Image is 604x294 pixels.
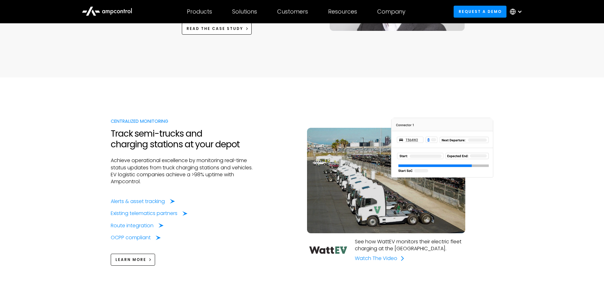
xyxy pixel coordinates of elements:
[111,222,164,229] a: Route integration
[111,157,260,185] p: Achieve operational excellence by monitoring real-time status updates from truck charging station...
[277,8,308,15] div: Customers
[111,234,161,241] a: OCPP compliant
[454,6,506,17] a: Request a demo
[111,254,155,265] a: Learn More
[328,8,357,15] div: Resources
[111,198,175,205] a: Alerts & asset tracking
[355,255,405,262] a: Watch The Video
[111,234,151,241] div: OCPP compliant
[187,8,212,15] div: Products
[307,238,347,262] img: WattEV logo
[307,128,465,233] img: WattEV Semi-Truck charging site at port of Long Beach with Ampcontrol
[111,210,177,217] div: Existing telematics partners
[232,8,257,15] div: Solutions
[111,210,187,217] a: Existing telematics partners
[187,26,243,31] span: Read the case study
[377,8,405,15] div: Company
[182,23,252,34] a: Read the case study
[111,118,260,125] div: Centralized Monitoring
[115,257,146,262] span: Learn More
[355,255,397,262] div: Watch The Video
[111,128,260,150] h2: Track semi-trucks and charging stations at your depot
[111,198,165,205] div: Alerts & asset tracking
[355,238,465,252] p: See how WattEV monitors their electric fleet charging at the [GEOGRAPHIC_DATA].
[111,222,154,229] div: Route integration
